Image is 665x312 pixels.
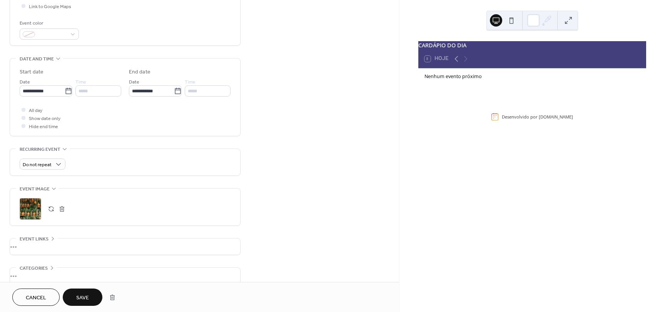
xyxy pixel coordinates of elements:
div: ••• [10,239,240,255]
button: Save [63,289,102,306]
span: All day [29,107,42,115]
div: Nenhum evento próximo [424,73,640,80]
div: Start date [20,68,43,76]
span: Time [75,78,86,86]
span: Categories [20,264,48,272]
span: Event image [20,185,50,193]
span: Hide end time [29,123,58,131]
span: Cancel [26,294,46,302]
span: Date [129,78,139,86]
span: Show date only [29,115,60,123]
div: CARDÁPIO DO DIA [418,41,646,50]
a: [DOMAIN_NAME] [539,114,573,120]
div: Event color [20,19,77,27]
span: Link to Google Maps [29,3,71,11]
span: Event links [20,235,48,243]
span: Date and time [20,55,54,63]
span: Recurring event [20,145,60,153]
div: End date [129,68,150,76]
div: ••• [10,268,240,284]
span: Time [185,78,195,86]
span: Date [20,78,30,86]
button: Cancel [12,289,60,306]
span: Save [76,294,89,302]
div: ; [20,198,41,220]
span: Do not repeat [23,160,52,169]
div: Desenvolvido por [502,114,573,120]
